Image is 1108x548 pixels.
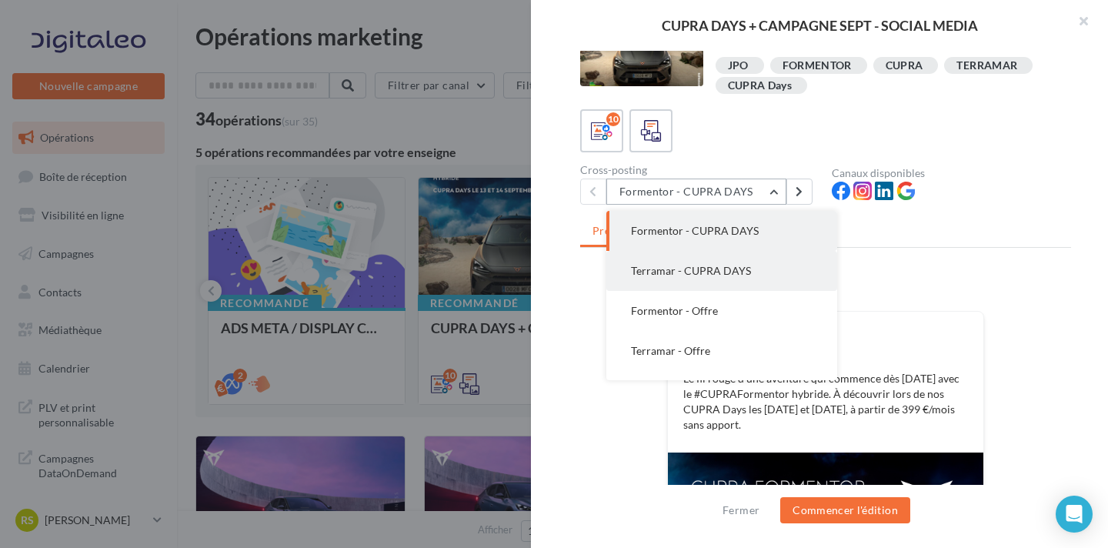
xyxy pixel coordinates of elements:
button: Terramar - CUPRA DAYS [606,251,837,291]
button: Fermer [716,501,766,520]
div: CUPRA Days [728,80,793,92]
div: CUPRA DAYS + CAMPAGNE SEPT - SOCIAL MEDIA [556,18,1083,32]
div: Cross-posting [580,165,819,175]
button: Formentor - CUPRA DAYS [606,211,837,251]
div: Canaux disponibles [832,168,1071,179]
div: JPO [728,60,749,72]
button: Terramar - Offre [606,331,837,371]
div: TERRAMAR [956,60,1017,72]
span: Terramar - CUPRA DAYS [631,264,751,277]
div: 10 [606,112,620,126]
button: Formentor - Offre [606,291,837,331]
span: Formentor - Offre [631,304,718,317]
button: Commencer l'édition [780,497,910,523]
div: Open Intercom Messenger [1056,496,1093,533]
span: Terramar - Offre [631,344,710,357]
div: FORMENTOR [783,60,852,72]
p: Le fil rouge d’une aventure qui commence dès [DATE] avec le #CUPRAFormentor hybride. À découvrir ... [683,371,968,433]
span: Formentor - CUPRA DAYS [631,224,759,237]
div: CUPRA [886,60,923,72]
button: Formentor - CUPRA DAYS [606,179,786,205]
